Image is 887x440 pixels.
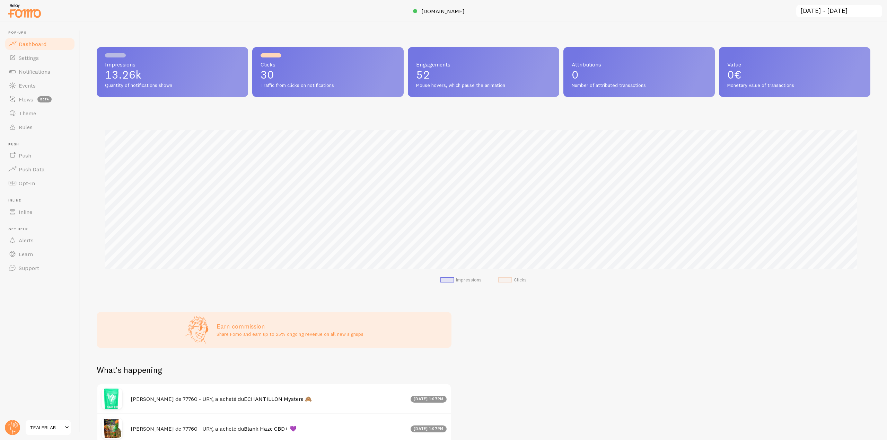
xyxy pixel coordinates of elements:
span: Notifications [19,68,50,75]
a: Rules [4,120,76,134]
a: Notifications [4,65,76,79]
span: Opt-In [19,180,35,187]
span: Flows [19,96,33,103]
p: 13.26k [105,69,240,80]
a: Alerts [4,233,76,247]
span: Inline [8,198,76,203]
span: Number of attributed transactions [572,82,706,89]
span: Inline [19,208,32,215]
a: Events [4,79,76,92]
span: Clicks [261,62,395,67]
a: Opt-In [4,176,76,190]
span: Alerts [19,237,34,244]
a: Dashboard [4,37,76,51]
span: Impressions [105,62,240,67]
h3: Earn commission [217,322,363,330]
span: Traffic from clicks on notifications [261,82,395,89]
a: Inline [4,205,76,219]
h4: [PERSON_NAME] de 77760 - URY, a acheté du [131,395,406,403]
p: Share Fomo and earn up to 25% ongoing revenue on all new signups [217,331,363,338]
a: Flows beta [4,92,76,106]
span: Events [19,82,36,89]
p: 30 [261,69,395,80]
div: [DATE] 1:07pm [411,396,447,403]
span: Theme [19,110,36,117]
a: Support [4,261,76,275]
span: Push [8,142,76,147]
li: Impressions [440,277,482,283]
span: Settings [19,54,39,61]
a: Learn [4,247,76,261]
span: beta [37,96,52,102]
span: Push Data [19,166,45,173]
span: Pop-ups [8,30,76,35]
a: Theme [4,106,76,120]
p: 0 [572,69,706,80]
a: Push [4,149,76,162]
a: Push Data [4,162,76,176]
span: Mouse hovers, which pause the animation [416,82,551,89]
h2: What's happening [97,365,162,375]
span: Get Help [8,227,76,232]
li: Clicks [498,277,527,283]
a: ECHANTILLON Mystere 🙈 [244,395,312,402]
span: Learn [19,251,33,258]
span: Engagements [416,62,551,67]
a: Settings [4,51,76,65]
span: TEALERLAB [30,423,63,432]
span: Attributions [572,62,706,67]
span: Dashboard [19,41,46,47]
span: 0€ [727,68,741,81]
div: [DATE] 1:07pm [411,425,447,432]
img: fomo-relay-logo-orange.svg [7,2,42,19]
h4: [PERSON_NAME] de 77760 - URY, a acheté du [131,425,406,432]
p: 52 [416,69,551,80]
span: Push [19,152,31,159]
span: Value [727,62,862,67]
a: Blank Haze CBD+ 💜 [244,425,297,432]
span: Quantity of notifications shown [105,82,240,89]
span: Monetary value of transactions [727,82,862,89]
a: TEALERLAB [25,419,72,436]
span: Support [19,264,39,271]
span: Rules [19,124,33,131]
